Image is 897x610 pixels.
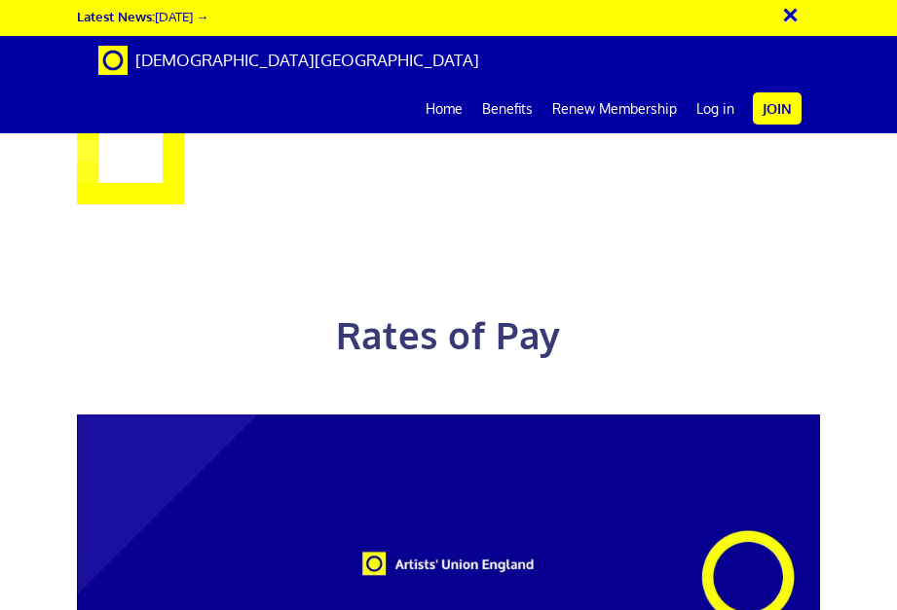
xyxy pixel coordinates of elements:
a: Renew Membership [542,85,687,133]
a: Brand [DEMOGRAPHIC_DATA][GEOGRAPHIC_DATA] [84,36,494,85]
span: Rates of Pay [336,311,561,358]
span: [DEMOGRAPHIC_DATA][GEOGRAPHIC_DATA] [135,50,479,70]
a: Join [753,92,802,125]
a: Benefits [472,85,542,133]
a: Home [416,85,472,133]
a: Latest News:[DATE] → [77,8,208,24]
strong: Latest News: [77,8,155,24]
a: Log in [687,85,744,133]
